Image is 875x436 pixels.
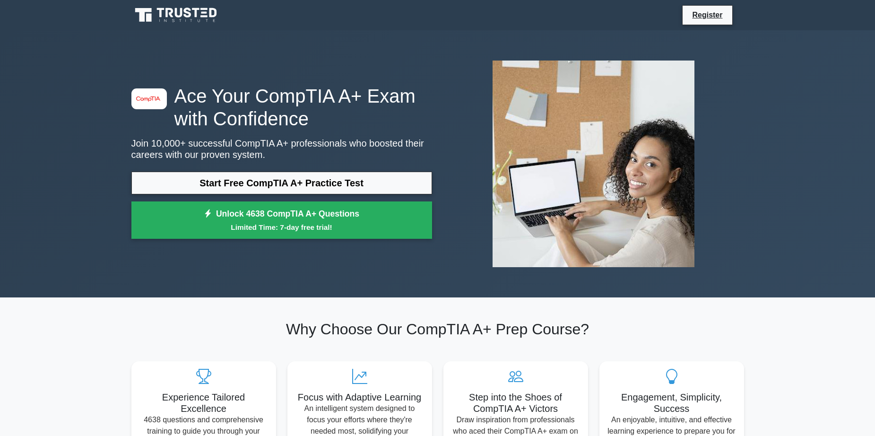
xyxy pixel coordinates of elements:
[295,392,425,403] h5: Focus with Adaptive Learning
[451,392,580,414] h5: Step into the Shoes of CompTIA A+ Victors
[131,320,744,338] h2: Why Choose Our CompTIA A+ Prep Course?
[131,138,432,160] p: Join 10,000+ successful CompTIA A+ professionals who boosted their careers with our proven system.
[131,172,432,194] a: Start Free CompTIA A+ Practice Test
[686,9,728,21] a: Register
[143,222,420,233] small: Limited Time: 7-day free trial!
[607,392,736,414] h5: Engagement, Simplicity, Success
[139,392,269,414] h5: Experience Tailored Excellence
[131,85,432,130] h1: Ace Your CompTIA A+ Exam with Confidence
[131,201,432,239] a: Unlock 4638 CompTIA A+ QuestionsLimited Time: 7-day free trial!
